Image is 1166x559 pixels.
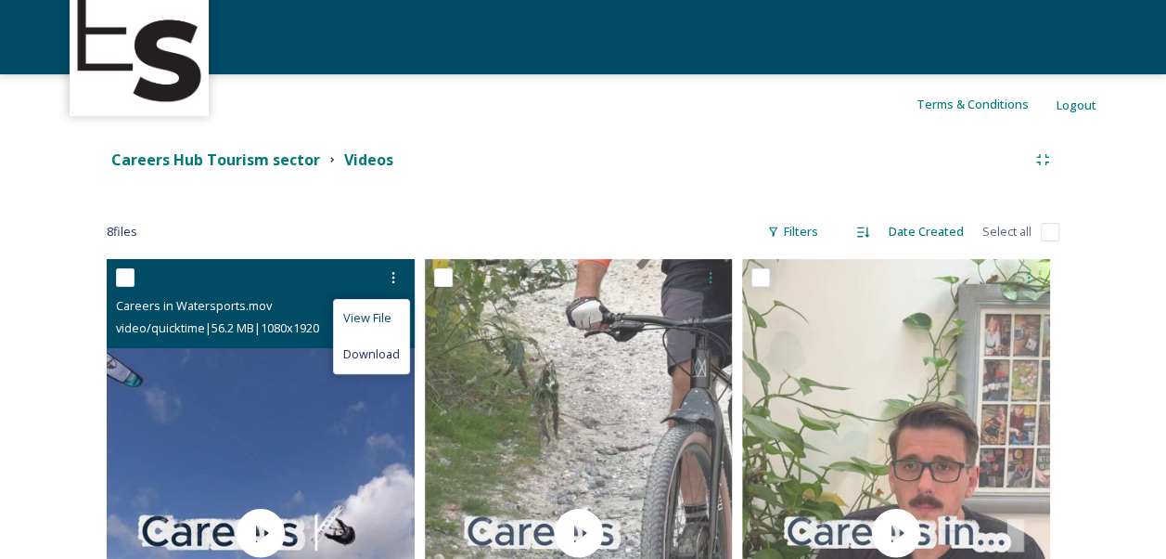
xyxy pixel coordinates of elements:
[879,214,973,250] div: Date Created
[343,345,400,363] span: Download
[1057,97,1096,113] span: Logout
[107,223,137,240] span: 8 file s
[758,214,827,250] div: Filters
[116,297,272,314] span: Careers in Watersports.mov
[116,319,319,336] span: video/quicktime | 56.2 MB | 1080 x 1920
[916,96,1029,112] span: Terms & Conditions
[343,309,391,327] span: View File
[344,149,393,170] strong: Videos
[916,93,1057,115] a: Terms & Conditions
[982,223,1031,240] span: Select all
[111,149,320,170] strong: Careers Hub Tourism sector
